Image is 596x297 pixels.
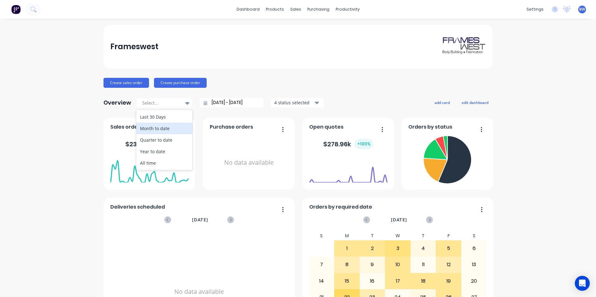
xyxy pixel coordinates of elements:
[334,241,359,256] div: 1
[210,123,253,131] span: Purchase orders
[309,203,372,211] span: Orders by required date
[385,231,411,240] div: W
[360,241,385,256] div: 2
[233,5,263,14] a: dashboard
[411,273,436,289] div: 18
[110,40,158,53] div: Frameswest
[334,257,359,272] div: 8
[136,146,192,157] div: Year to date
[579,7,585,12] span: BW
[110,203,165,211] span: Deliveries scheduled
[103,97,131,109] div: Overview
[411,257,436,272] div: 11
[462,273,487,289] div: 20
[110,123,143,131] span: Sales orders
[442,36,486,58] img: Frameswest
[575,276,590,291] div: Open Intercom Messenger
[192,216,208,223] span: [DATE]
[309,231,334,240] div: S
[436,231,461,240] div: F
[309,257,334,272] div: 7
[136,157,192,169] div: All time
[333,5,363,14] div: productivity
[154,78,207,88] button: Create purchase order
[385,273,410,289] div: 17
[271,98,324,107] button: 4 status selected
[304,5,333,14] div: purchasing
[334,273,359,289] div: 15
[462,241,487,256] div: 6
[263,5,287,14] div: products
[309,273,334,289] div: 14
[125,139,174,149] div: $ 235.31k
[360,231,385,240] div: T
[385,241,410,256] div: 3
[430,98,454,106] button: add card
[408,123,452,131] span: Orders by status
[436,273,461,289] div: 19
[523,5,547,14] div: settings
[136,134,192,146] div: Quarter to date
[436,241,461,256] div: 5
[462,257,487,272] div: 13
[355,139,373,149] div: + 100 %
[274,99,314,106] div: 4 status selected
[411,241,436,256] div: 4
[11,5,21,14] img: Factory
[287,5,304,14] div: sales
[458,98,493,106] button: edit dashboard
[461,231,487,240] div: S
[323,139,373,149] div: $ 278.96k
[136,123,192,134] div: Month to date
[385,257,410,272] div: 10
[103,78,149,88] button: Create sales order
[309,123,344,131] span: Open quotes
[391,216,407,223] span: [DATE]
[411,231,436,240] div: T
[136,111,192,123] div: Last 30 Days
[360,273,385,289] div: 16
[210,133,288,192] div: No data available
[436,257,461,272] div: 12
[334,231,360,240] div: M
[360,257,385,272] div: 9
